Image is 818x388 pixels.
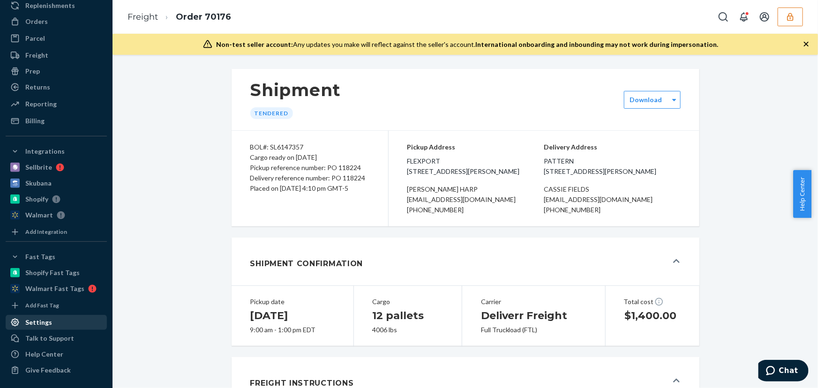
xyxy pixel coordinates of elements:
div: Cargo ready on [DATE] [250,152,369,163]
h1: Shipment [250,80,341,100]
a: Parcel [6,31,107,46]
span: Pattern [STREET_ADDRESS][PERSON_NAME] [544,156,681,177]
div: Placed on [DATE] 4:10 pm GMT-5 [250,183,369,194]
div: 4006 lbs [373,325,443,335]
h1: [DATE] [250,308,335,323]
span: Flexport [STREET_ADDRESS][PERSON_NAME] [407,156,544,177]
div: Pickup reference number: PO 118224 [250,163,369,173]
a: Orders [6,14,107,29]
h1: Deliverr Freight [481,308,586,323]
div: Tendered [250,107,293,119]
div: Returns [25,82,50,92]
div: Reporting [25,99,57,109]
div: Pickup date [250,297,335,306]
div: Skubana [25,179,52,188]
span: 12 pallets [373,309,424,322]
div: Add Integration [25,228,67,236]
span: International onboarding and inbounding may not work during impersonation. [475,40,718,48]
div: Replenishments [25,1,75,10]
h1: Shipment Confirmation [250,258,363,269]
a: Shopify [6,192,107,207]
button: Give Feedback [6,363,107,378]
div: Shopify Fast Tags [25,268,80,277]
div: [EMAIL_ADDRESS][DOMAIN_NAME] [407,194,544,205]
a: Walmart [6,208,107,223]
div: Download [630,95,662,104]
div: Carrier [481,297,586,306]
a: Prep [6,64,107,79]
a: Reporting [6,97,107,112]
span: Non-test seller account: [216,40,293,48]
div: Cassie Fields [544,184,681,194]
button: Open account menu [755,7,774,26]
div: Total cost [623,297,682,306]
a: Freight [6,48,107,63]
a: Returns [6,80,107,95]
div: Delivery reference number: PO 118224 [250,173,369,183]
div: [EMAIL_ADDRESS][DOMAIN_NAME] [544,194,681,205]
div: Freight [25,51,48,60]
a: Help Center [6,347,107,362]
div: Shopify [25,194,48,204]
div: Orders [25,17,48,26]
div: Give Feedback [25,366,71,375]
button: Open notifications [735,7,753,26]
button: Shipment Confirmation [232,238,699,285]
div: Add Fast Tag [25,301,59,309]
div: Full Truckload (FTL) [481,325,586,335]
ol: breadcrumbs [120,3,239,31]
a: Billing [6,113,107,128]
div: [PHONE_NUMBER] [544,205,681,215]
button: Talk to Support [6,331,107,346]
a: Shopify Fast Tags [6,265,107,280]
a: Walmart Fast Tags [6,281,107,296]
div: Fast Tags [25,252,55,261]
div: Parcel [25,34,45,43]
div: [PERSON_NAME] Harp [407,184,544,194]
a: Skubana [6,176,107,191]
div: Any updates you make will reflect against the seller's account. [216,40,718,49]
div: [PHONE_NUMBER] [407,205,544,215]
div: Talk to Support [25,334,74,343]
div: Walmart Fast Tags [25,284,84,293]
a: Sellbrite [6,160,107,175]
a: Add Integration [6,226,107,238]
h1: $1,400.00 [624,308,681,323]
button: Fast Tags [6,249,107,264]
iframe: Opens a widget where you can chat to one of our agents [758,360,809,383]
div: BOL#: SL6147357 [250,142,369,152]
div: Prep [25,67,40,76]
a: Freight [128,12,158,22]
p: Delivery Address [544,142,681,152]
div: Cargo [373,297,443,306]
button: Help Center [793,170,811,218]
button: Integrations [6,144,107,159]
div: Billing [25,116,45,126]
div: Integrations [25,147,65,156]
div: Walmart [25,210,53,220]
div: Sellbrite [25,163,52,172]
a: Order 70176 [176,12,231,22]
a: Add Fast Tag [6,300,107,311]
p: Pickup Address [407,142,544,152]
div: Settings [25,318,52,327]
button: Open Search Box [714,7,733,26]
div: Help Center [25,350,63,359]
div: 9:00 am - 1:00 pm EDT [250,325,335,335]
a: Settings [6,315,107,330]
